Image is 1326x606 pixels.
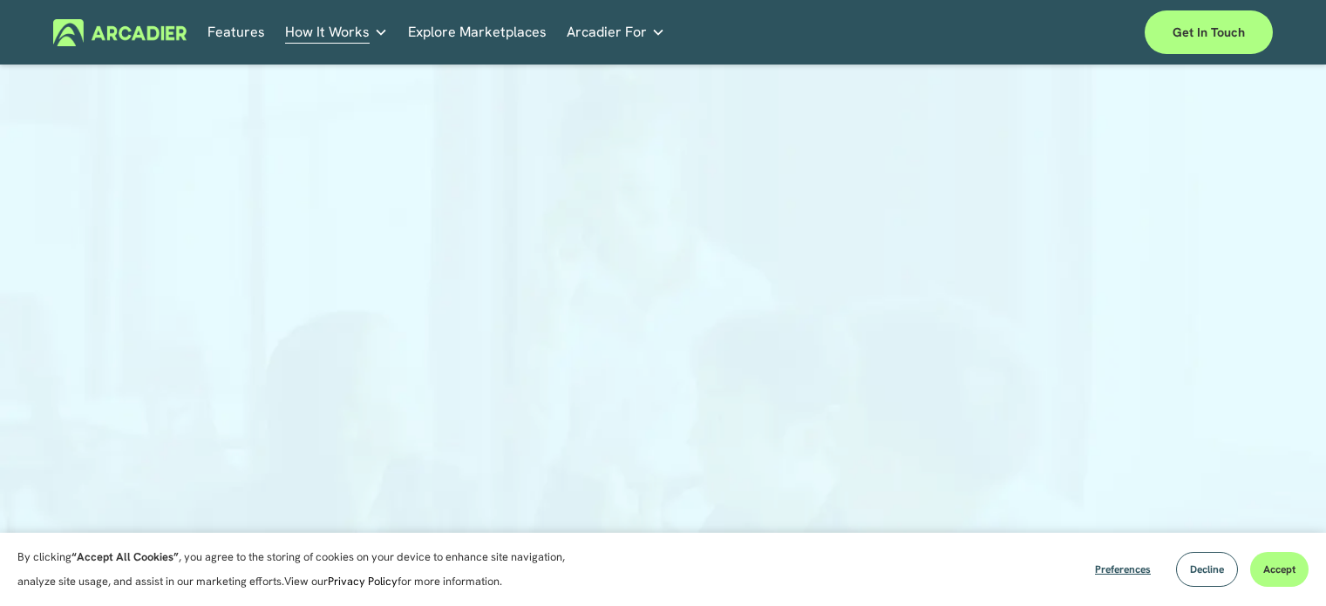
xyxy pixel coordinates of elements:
button: Preferences [1082,552,1164,587]
strong: “Accept All Cookies” [71,549,179,564]
a: Explore Marketplaces [408,19,547,46]
button: Decline [1176,552,1238,587]
img: Arcadier [53,19,187,46]
button: Accept [1250,552,1309,587]
span: How It Works [285,20,370,44]
span: Accept [1263,562,1295,576]
a: folder dropdown [285,19,388,46]
span: Preferences [1095,562,1151,576]
a: folder dropdown [567,19,665,46]
a: Features [207,19,265,46]
a: Get in touch [1145,10,1273,54]
span: Decline [1190,562,1224,576]
span: Arcadier For [567,20,647,44]
a: Privacy Policy [328,574,398,589]
p: By clicking , you agree to the storing of cookies on your device to enhance site navigation, anal... [17,545,584,594]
